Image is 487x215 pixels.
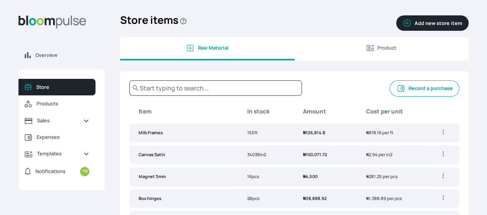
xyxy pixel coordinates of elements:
[366,152,368,157] span: ₦
[366,152,377,157] span: 2.94
[129,80,302,96] input: Start typing to search...
[366,173,368,179] span: ₦
[18,47,105,63] a: Overview
[356,145,427,164] td: per in2
[303,130,325,135] span: 126,814.8
[356,189,427,208] td: per pcs
[37,150,77,157] span: Templates
[303,173,306,179] span: ₦
[139,107,152,116] b: Item
[37,100,89,107] span: Products
[18,162,95,181] a: Notifications718
[303,152,327,157] span: 100,071.72
[303,195,327,201] span: 38,888.92
[18,129,95,145] a: Expenses
[303,107,326,116] b: Amount
[366,107,403,116] b: Cost per unit
[247,107,269,116] b: In stock
[120,9,187,37] h2: Store items
[198,44,229,52] span: Raw Material
[303,152,306,157] span: ₦
[303,130,306,135] span: ₦
[139,130,163,135] b: Milk Frames
[18,112,95,129] a: Sales
[139,195,161,201] b: Box hinges
[37,117,77,124] span: Sales
[238,145,294,164] td: 34038in2
[18,145,95,162] a: Templates
[356,123,427,142] td: per ft
[18,15,86,28] img: Bloom Logo
[366,195,386,201] span: 1,388.89
[303,173,318,179] span: 4,500
[366,195,368,201] span: ₦
[377,44,396,52] span: Product
[80,167,89,176] small: 718
[303,195,306,201] span: ₦
[35,168,65,175] span: Notifications
[366,130,368,135] span: ₦
[139,152,165,157] b: Canvas Satin
[356,167,427,186] td: per pcs
[390,80,459,97] button: Record a purchase
[18,9,105,206] aside: Sidebar
[238,189,294,208] td: 28pcs
[238,167,294,186] td: 16pcs
[139,173,166,179] b: Magnet 3mm
[35,52,99,59] span: Overview
[366,130,381,135] span: 818.16
[36,83,89,91] span: Store
[18,95,95,112] a: Products
[238,123,294,142] td: 155ft
[37,133,89,141] span: Expenses
[366,173,382,179] span: 281.25
[18,79,95,95] a: Store
[396,15,469,31] button: Add new store item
